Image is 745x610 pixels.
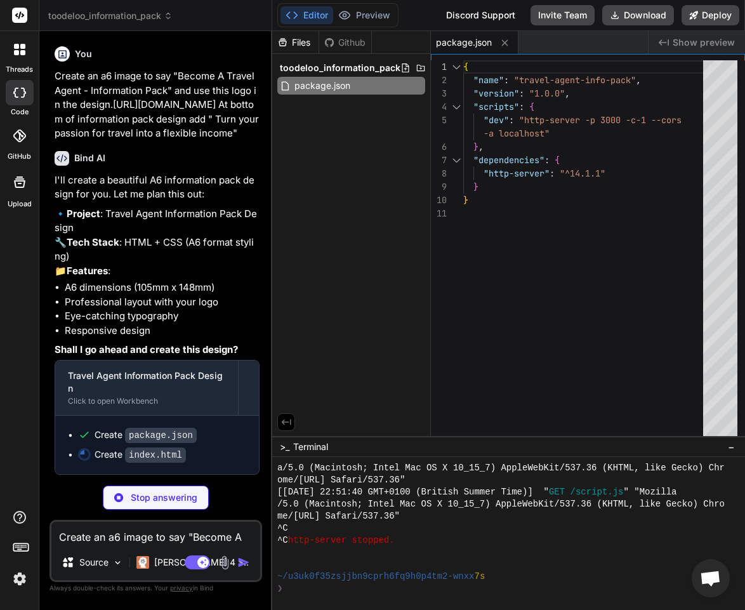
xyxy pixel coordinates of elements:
p: 🔹 : Travel Agent Information Pack Design 🔧 : HTML + CSS (A6 format styling) 📁 : [55,207,260,279]
button: − [725,437,737,457]
code: package.json [125,428,197,443]
span: "name" [473,74,504,86]
span: } [473,181,478,192]
span: "^14.1.1" [560,168,605,179]
span: : [550,168,555,179]
span: : [519,88,524,99]
span: Terminal [293,441,328,453]
span: } [473,141,478,152]
div: 8 [431,167,447,180]
span: /5.0 (Macintosh; Intel Mac OS X 10_15_7) AppleWebKit/537.36 (KHTML, like Gecko) Chro [277,498,725,510]
div: Github [319,36,371,49]
div: 9 [431,180,447,194]
span: package.json [293,78,352,93]
li: Eye-catching typography [65,309,260,324]
span: me/[URL] Safari/537.36" [277,510,400,522]
label: threads [6,64,33,75]
div: Click to collapse the range. [448,154,465,167]
span: http-server stopped. [288,534,395,547]
span: , [636,74,641,86]
span: { [463,61,468,72]
img: attachment [218,555,232,570]
button: Preview [333,6,395,24]
p: Stop answering [131,491,197,504]
span: : [509,114,514,126]
li: Professional layout with your logo [65,295,260,310]
button: Invite Team [531,5,595,25]
span: /script.js [570,486,624,498]
span: ~/u3uk0f35zsjjbn9cprh6fq9h0p4tm2-wnxx [277,571,475,583]
span: { [529,101,534,112]
li: Responsive design [65,324,260,338]
div: 3 [431,87,447,100]
button: Editor [280,6,333,24]
div: 4 [431,100,447,114]
span: privacy [170,584,193,592]
span: GET [549,486,565,498]
img: Claude 4 Sonnet [136,556,149,569]
span: : [544,154,550,166]
p: Source [79,556,109,569]
button: Travel Agent Information Pack DesignClick to open Workbench [55,361,238,415]
code: index.html [125,448,186,463]
div: Create [95,428,197,442]
span: , [565,88,570,99]
span: Show preview [673,36,735,49]
div: Files [272,36,319,49]
div: 5 [431,114,447,127]
div: 1 [431,60,447,74]
span: toodeloo_information_pack [48,10,173,22]
span: − [728,441,735,453]
div: Open chat [692,559,730,597]
span: ^C [277,522,288,534]
strong: Features [67,265,108,277]
label: code [11,107,29,117]
img: Pick Models [112,557,123,568]
li: A6 dimensions (105mm x 148mm) [65,281,260,295]
span: "version" [473,88,519,99]
img: settings [9,568,30,590]
button: Deploy [682,5,739,25]
img: icon [237,556,250,569]
span: "dev" [484,114,509,126]
span: "1.0.0" [529,88,565,99]
span: "scripts" [473,101,519,112]
span: toodeloo_information_pack [280,62,400,74]
span: 7s [474,571,485,583]
div: Travel Agent Information Pack Design [68,369,225,395]
p: Create an a6 image to say "Become A Travel Agent - Information Pack" and use this logo in the des... [55,69,260,141]
span: } [463,194,468,206]
span: "travel-agent-info-pack" [514,74,636,86]
span: { [555,154,560,166]
div: Click to open Workbench [68,396,225,406]
button: Download [602,5,674,25]
span: ^C [277,534,288,547]
span: [[DATE] 22:51:40 GMT+0100 (British Summer Time)] " [277,486,549,498]
p: Always double-check its answers. Your in Bind [49,582,262,594]
span: : [519,101,524,112]
div: 6 [431,140,447,154]
span: "http-server -p 3000 -c-1 --cors [519,114,682,126]
div: 2 [431,74,447,87]
span: a/5.0 (Macintosh; Intel Mac OS X 10_15_7) AppleWebKit/537.36 (KHTML, like Gecko) Chr [277,462,725,474]
span: " "Mozilla [624,486,677,498]
span: >_ [280,441,289,453]
div: Click to collapse the range. [448,100,465,114]
strong: Project [67,208,100,220]
span: -a localhost" [484,128,550,139]
span: : [504,74,509,86]
span: ❯ [277,583,282,595]
div: Click to collapse the range. [448,60,465,74]
h6: You [75,48,92,60]
span: "http-server" [484,168,550,179]
span: "dependencies" [473,154,544,166]
span: ome/[URL] Safari/537.36" [277,474,405,486]
div: 10 [431,194,447,207]
h6: Bind AI [74,152,105,164]
strong: Tech Stack [67,236,119,248]
div: 7 [431,154,447,167]
label: Upload [8,199,32,209]
span: , [478,141,484,152]
div: Create [95,448,186,461]
strong: Shall I go ahead and create this design? [55,343,238,355]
